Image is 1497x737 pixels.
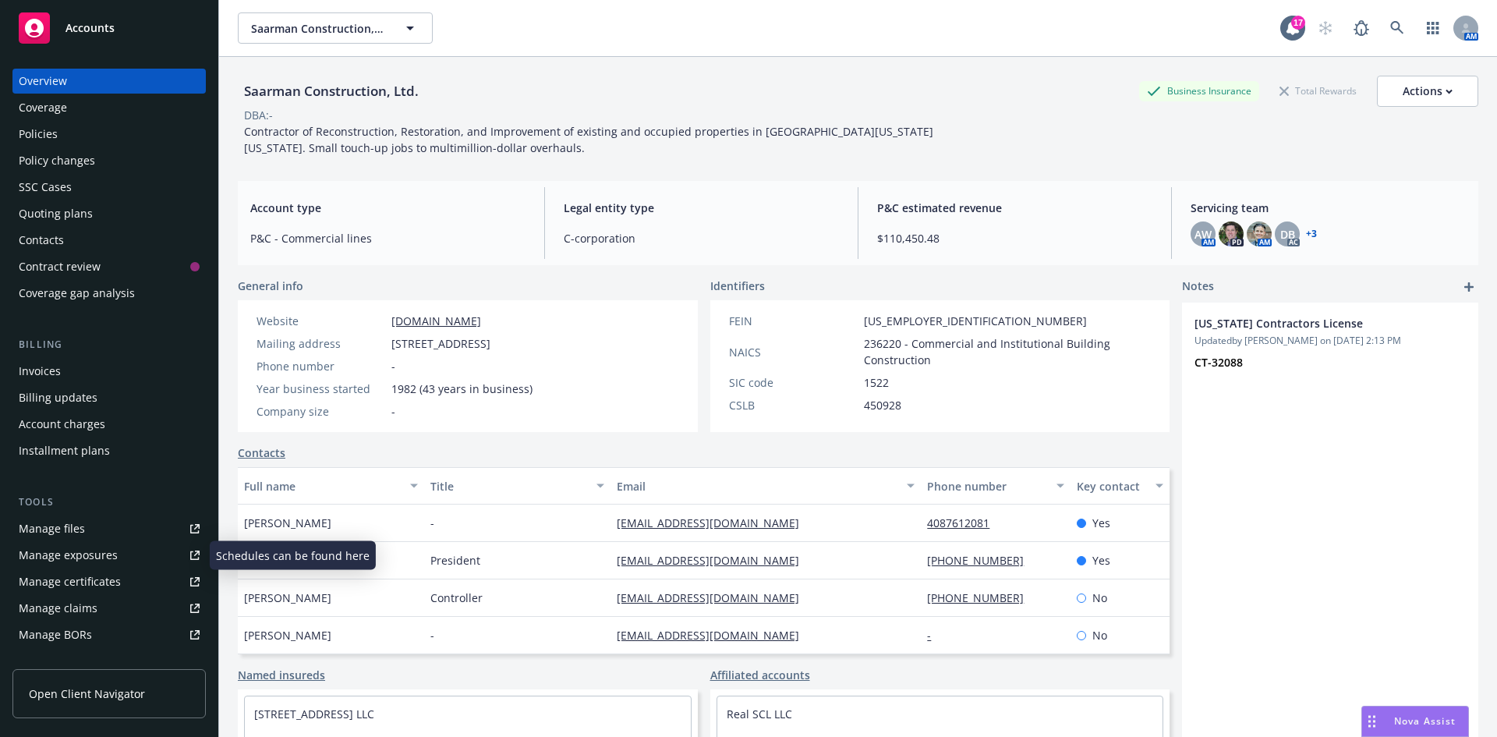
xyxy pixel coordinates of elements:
a: [PHONE_NUMBER] [927,590,1036,605]
div: Billing updates [19,385,97,410]
div: Policies [19,122,58,147]
strong: CT-32088 [1194,355,1243,370]
span: 1522 [864,374,889,391]
span: [PERSON_NAME] [244,515,331,531]
span: Identifiers [710,278,765,294]
div: Manage certificates [19,569,121,594]
a: [EMAIL_ADDRESS][DOMAIN_NAME] [617,628,812,643]
div: DBA: - [244,107,273,123]
a: Contacts [12,228,206,253]
a: Real SCL LLC [727,707,792,721]
a: Manage exposures [12,543,206,568]
span: [US_STATE] Contractors License [1194,315,1425,331]
a: Manage BORs [12,622,206,647]
button: Email [610,467,921,505]
span: - [430,515,434,531]
div: Email [617,478,897,494]
span: Nova Assist [1394,714,1456,728]
a: Policy changes [12,148,206,173]
div: Full name [244,478,401,494]
span: DB [1280,226,1295,243]
div: Mailing address [257,335,385,352]
span: Controller [430,590,483,606]
div: Invoices [19,359,61,384]
div: Overview [19,69,67,94]
a: Summary of insurance [12,649,206,674]
span: C-corporation [564,230,839,246]
span: Legal entity type [564,200,839,216]
span: P&C estimated revenue [877,200,1152,216]
a: Search [1382,12,1413,44]
div: Manage files [19,516,85,541]
div: SSC Cases [19,175,72,200]
img: photo [1247,221,1272,246]
button: Full name [238,467,424,505]
div: Company size [257,403,385,420]
span: 236220 - Commercial and Institutional Building Construction [864,335,1152,368]
span: Yes [1092,552,1110,569]
a: Switch app [1417,12,1449,44]
div: Phone number [927,478,1046,494]
a: Account charges [12,412,206,437]
button: Saarman Construction, Ltd. [238,12,433,44]
a: Quoting plans [12,201,206,226]
span: Accounts [65,22,115,34]
div: Business Insurance [1139,81,1259,101]
a: Contacts [238,445,285,461]
a: Start snowing [1310,12,1341,44]
div: Summary of insurance [19,649,137,674]
a: SSC Cases [12,175,206,200]
span: Notes [1182,278,1214,296]
img: photo [1219,221,1244,246]
a: [PHONE_NUMBER] [927,553,1036,568]
a: Installment plans [12,438,206,463]
button: Title [424,467,610,505]
div: Manage claims [19,596,97,621]
span: Servicing team [1191,200,1466,216]
span: [US_EMPLOYER_IDENTIFICATION_NUMBER] [864,313,1087,329]
a: [EMAIL_ADDRESS][DOMAIN_NAME] [617,590,812,605]
a: Manage certificates [12,569,206,594]
div: Installment plans [19,438,110,463]
a: - [927,628,943,643]
button: Actions [1377,76,1478,107]
a: [EMAIL_ADDRESS][DOMAIN_NAME] [617,553,812,568]
div: Drag to move [1362,707,1382,736]
span: No [1092,627,1107,643]
div: Manage BORs [19,622,92,647]
div: Actions [1403,76,1453,106]
div: Billing [12,337,206,353]
span: - [430,627,434,643]
button: Phone number [921,467,1070,505]
span: P&C - Commercial lines [250,230,526,246]
a: +3 [1306,229,1317,239]
button: Key contact [1071,467,1170,505]
div: Policy changes [19,148,95,173]
div: Key contact [1077,478,1146,494]
span: Open Client Navigator [29,686,145,702]
span: No [1092,590,1107,606]
a: Manage claims [12,596,206,621]
a: Named insureds [238,667,325,683]
span: $110,450.48 [877,230,1152,246]
span: Contractor of Reconstruction, Restoration, and Improvement of existing and occupied properties in... [244,124,933,155]
span: 1982 (43 years in business) [391,381,533,397]
a: Manage files [12,516,206,541]
div: Tools [12,494,206,510]
span: [PERSON_NAME] [244,590,331,606]
div: 17 [1291,16,1305,30]
span: Yes [1092,515,1110,531]
a: Coverage gap analysis [12,281,206,306]
div: Quoting plans [19,201,93,226]
div: Total Rewards [1272,81,1364,101]
a: [DOMAIN_NAME] [391,314,481,328]
div: [US_STATE] Contractors LicenseUpdatedby [PERSON_NAME] on [DATE] 2:13 PMCT-32088 [1182,303,1478,383]
div: NAICS [729,344,858,360]
a: Affiliated accounts [710,667,810,683]
a: [STREET_ADDRESS] LLC [254,707,374,721]
span: AW [1194,226,1212,243]
div: Website [257,313,385,329]
span: General info [238,278,303,294]
div: Saarman Construction, Ltd. [238,81,425,101]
